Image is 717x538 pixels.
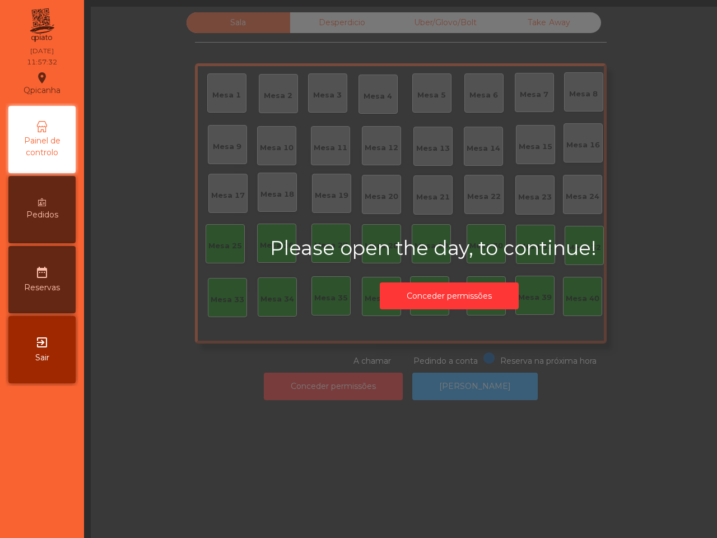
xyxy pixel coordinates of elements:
[35,352,49,364] span: Sair
[35,336,49,349] i: exit_to_app
[11,135,73,159] span: Painel de controlo
[270,236,628,260] h2: Please open the day, to continue!
[35,266,49,279] i: date_range
[35,71,49,85] i: location_on
[28,6,55,45] img: qpiato
[380,282,519,310] button: Conceder permissões
[30,46,54,56] div: [DATE]
[24,69,60,98] div: Qpicanha
[26,209,58,221] span: Pedidos
[24,282,60,294] span: Reservas
[27,57,57,67] div: 11:57:32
